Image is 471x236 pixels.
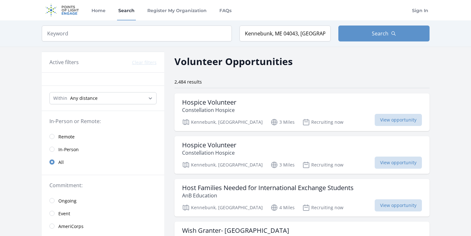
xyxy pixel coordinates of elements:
p: 3 Miles [270,118,295,126]
a: In-Person [42,143,164,156]
span: 2,484 results [174,79,202,85]
p: Recruiting now [302,161,343,169]
span: AmeriCorps [58,223,84,230]
select: Search Radius [49,92,157,104]
legend: Commitment: [49,181,157,189]
p: Recruiting now [302,118,343,126]
span: Search [372,30,388,37]
span: Remote [58,134,75,140]
p: Kennebunk, [GEOGRAPHIC_DATA] [182,204,263,211]
a: AmeriCorps [42,220,164,232]
h3: Hospice Volunteer [182,141,236,149]
p: Constellation Hospice [182,149,236,157]
h3: Active filters [49,58,79,66]
p: AnB Education [182,192,354,199]
a: All [42,156,164,168]
p: Kennebunk, [GEOGRAPHIC_DATA] [182,118,263,126]
a: Hospice Volunteer Constellation Hospice Kennebunk, [GEOGRAPHIC_DATA] 3 Miles Recruiting now View ... [174,136,430,174]
p: 4 Miles [270,204,295,211]
span: View opportunity [375,114,422,126]
a: Host Families Needed for International Exchange Students AnB Education Kennebunk, [GEOGRAPHIC_DAT... [174,179,430,217]
span: View opportunity [375,199,422,211]
span: Ongoing [58,198,77,204]
span: View opportunity [375,157,422,169]
button: Clear filters [132,59,157,66]
h2: Volunteer Opportunities [174,54,293,69]
p: 3 Miles [270,161,295,169]
legend: In-Person or Remote: [49,117,157,125]
a: Hospice Volunteer Constellation Hospice Kennebunk, [GEOGRAPHIC_DATA] 3 Miles Recruiting now View ... [174,93,430,131]
span: Event [58,210,70,217]
h3: Wish Granter- [GEOGRAPHIC_DATA] [182,227,289,234]
span: All [58,159,64,166]
input: Keyword [42,26,232,41]
h3: Host Families Needed for International Exchange Students [182,184,354,192]
input: Location [239,26,331,41]
button: Search [338,26,430,41]
p: Kennebunk, [GEOGRAPHIC_DATA] [182,161,263,169]
p: Recruiting now [302,204,343,211]
a: Remote [42,130,164,143]
h3: Hospice Volunteer [182,99,236,106]
p: Constellation Hospice [182,106,236,114]
a: Event [42,207,164,220]
a: Ongoing [42,194,164,207]
span: In-Person [58,146,79,153]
